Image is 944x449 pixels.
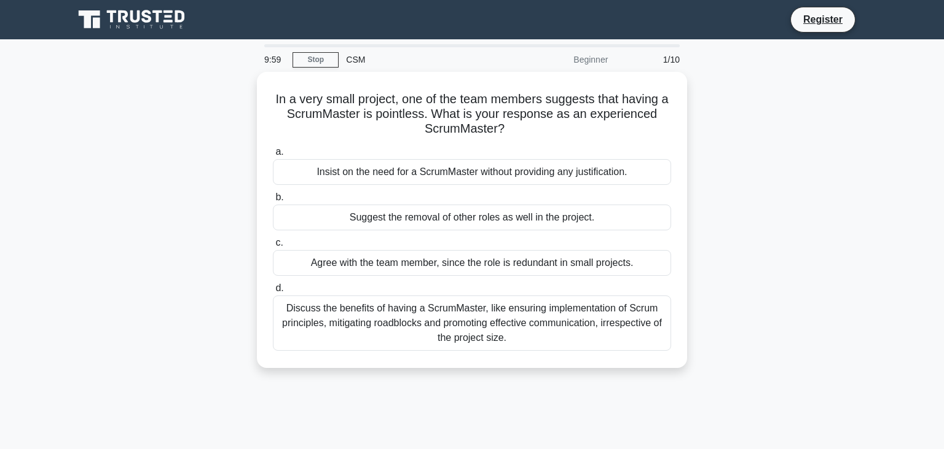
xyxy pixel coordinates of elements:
div: Beginner [508,47,615,72]
a: Register [796,12,850,27]
div: Agree with the team member, since the role is redundant in small projects. [273,250,671,276]
div: CSM [339,47,508,72]
span: d. [275,283,283,293]
h5: In a very small project, one of the team members suggests that having a ScrumMaster is pointless.... [272,92,672,137]
div: Insist on the need for a ScrumMaster without providing any justification. [273,159,671,185]
span: c. [275,237,283,248]
div: Suggest the removal of other roles as well in the project. [273,205,671,230]
div: 9:59 [257,47,293,72]
span: a. [275,146,283,157]
span: b. [275,192,283,202]
a: Stop [293,52,339,68]
div: Discuss the benefits of having a ScrumMaster, like ensuring implementation of Scrum principles, m... [273,295,671,351]
div: 1/10 [615,47,687,72]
